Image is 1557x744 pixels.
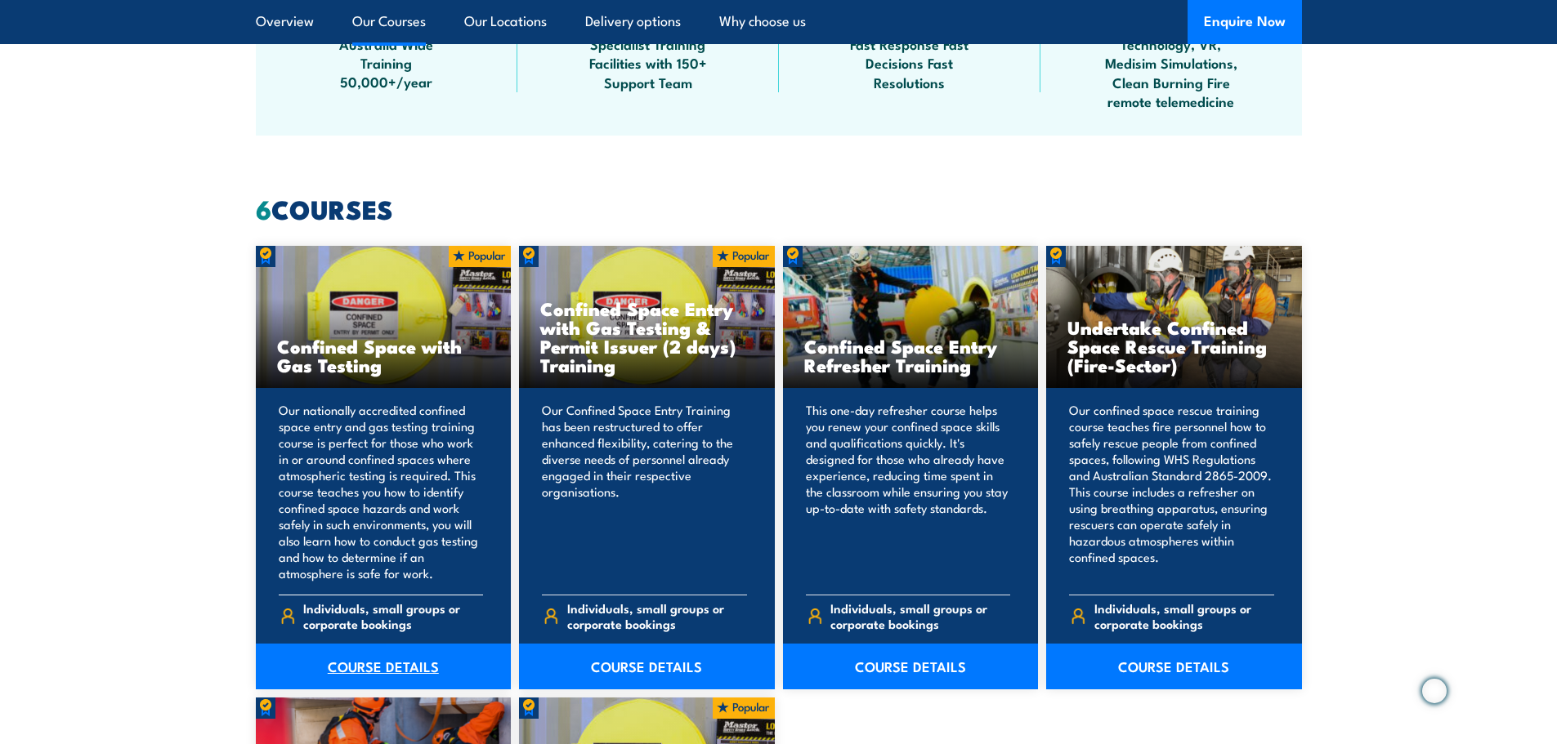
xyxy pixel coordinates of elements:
span: Individuals, small groups or corporate bookings [1094,600,1274,631]
a: COURSE DETAILS [1046,644,1302,689]
span: Individuals, small groups or corporate bookings [303,600,483,631]
a: COURSE DETAILS [519,644,775,689]
span: Fast Response Fast Decisions Fast Resolutions [836,34,983,91]
span: Specialist Training Facilities with 150+ Support Team [575,34,722,91]
h3: Confined Space Entry with Gas Testing & Permit Issuer (2 days) Training [540,299,754,374]
p: Our nationally accredited confined space entry and gas testing training course is perfect for tho... [279,402,484,581]
strong: 6 [256,188,271,229]
span: Individuals, small groups or corporate bookings [567,600,747,631]
span: Australia Wide Training 50,000+/year [313,34,460,91]
h3: Confined Space Entry Refresher Training [804,336,1018,374]
h3: Confined Space with Gas Testing [277,336,490,374]
p: This one-day refresher course helps you renew your confined space skills and qualifications quick... [806,402,1011,581]
a: COURSE DETAILS [783,644,1039,689]
h2: COURSES [256,197,1302,220]
span: Technology, VR, Medisim Simulations, Clean Burning Fire remote telemedicine [1098,34,1245,111]
span: Individuals, small groups or corporate bookings [830,600,1010,631]
a: COURSE DETAILS [256,644,512,689]
p: Our confined space rescue training course teaches fire personnel how to safely rescue people from... [1069,402,1274,581]
h3: Undertake Confined Space Rescue Training (Fire-Sector) [1067,318,1281,374]
p: Our Confined Space Entry Training has been restructured to offer enhanced flexibility, catering t... [542,402,747,581]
